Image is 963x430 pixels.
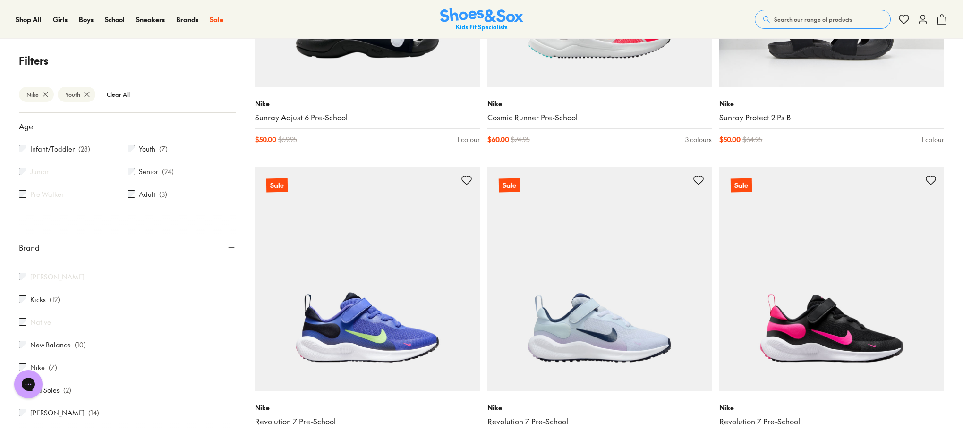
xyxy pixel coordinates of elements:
[16,15,42,24] span: Shop All
[210,15,223,25] a: Sale
[255,135,276,144] span: $ 50.00
[139,144,155,154] label: Youth
[719,112,944,123] a: Sunray Protect 2 Ps B
[30,317,51,327] label: Native
[78,144,90,154] p: ( 28 )
[19,113,236,139] button: Age
[457,135,480,144] div: 1 colour
[266,178,288,192] p: Sale
[63,385,71,395] p: ( 2 )
[19,242,40,253] span: Brand
[755,10,891,29] button: Search our range of products
[139,189,155,199] label: Adult
[176,15,198,24] span: Brands
[99,86,137,103] btn: Clear All
[498,178,520,192] p: Sale
[210,15,223,24] span: Sale
[719,167,944,392] a: Sale
[487,135,509,144] span: $ 60.00
[49,363,57,372] p: ( 7 )
[921,135,944,144] div: 1 colour
[30,340,71,350] label: New Balance
[136,15,165,25] a: Sneakers
[719,135,741,144] span: $ 50.00
[278,135,297,144] span: $ 59.95
[440,8,523,31] img: SNS_Logo_Responsive.svg
[75,340,86,350] p: ( 10 )
[685,135,712,144] div: 3 colours
[30,167,49,177] label: Junior
[487,403,712,413] p: Nike
[255,403,480,413] p: Nike
[19,87,54,102] btn: Nike
[742,135,762,144] span: $ 64.95
[176,15,198,25] a: Brands
[487,112,712,123] a: Cosmic Runner Pre-School
[30,295,46,304] label: Kicks
[19,234,236,261] button: Brand
[255,99,480,109] p: Nike
[30,189,64,199] label: Pre Walker
[774,15,852,24] span: Search our range of products
[30,363,45,372] label: Nike
[255,112,480,123] a: Sunray Adjust 6 Pre-School
[53,15,68,24] span: Girls
[9,367,47,402] iframe: Gorgias live chat messenger
[162,167,174,177] p: ( 24 )
[139,167,158,177] label: Senior
[255,167,480,392] a: Sale
[79,15,94,24] span: Boys
[53,15,68,25] a: Girls
[487,167,712,392] a: Sale
[105,15,125,24] span: School
[50,295,60,304] p: ( 12 )
[159,189,167,199] p: ( 3 )
[16,15,42,25] a: Shop All
[719,403,944,413] p: Nike
[19,120,33,132] span: Age
[19,53,236,68] p: Filters
[105,15,125,25] a: School
[511,135,530,144] span: $ 74.95
[719,99,944,109] p: Nike
[731,178,752,192] p: Sale
[79,15,94,25] a: Boys
[719,416,944,427] a: Revolution 7 Pre-School
[136,15,165,24] span: Sneakers
[58,87,95,102] btn: Youth
[255,416,480,427] a: Revolution 7 Pre-School
[159,144,168,154] p: ( 7 )
[487,99,712,109] p: Nike
[88,408,99,418] p: ( 14 )
[30,272,85,282] label: [PERSON_NAME]
[487,416,712,427] a: Revolution 7 Pre-School
[30,408,85,418] label: [PERSON_NAME]
[30,144,75,154] label: Infant/Toddler
[440,8,523,31] a: Shoes & Sox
